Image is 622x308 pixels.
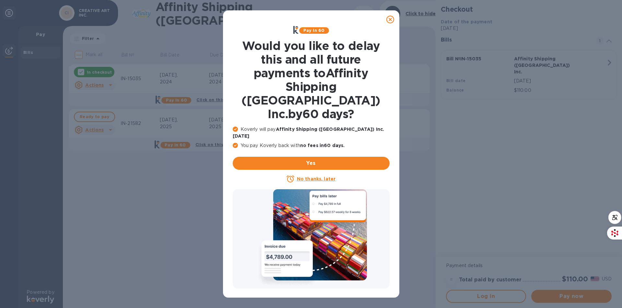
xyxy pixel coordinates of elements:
[303,28,324,33] b: Pay in 60
[233,126,390,140] p: Koverly will pay
[238,159,384,167] span: Yes
[233,142,390,149] p: You pay Koverly back with
[233,157,390,170] button: Yes
[233,39,390,121] h1: Would you like to delay this and all future payments to Affinity Shipping ([GEOGRAPHIC_DATA]) Inc...
[300,143,345,148] b: no fees in 60 days .
[297,176,335,181] u: No thanks, later
[233,127,384,139] b: Affinity Shipping ([GEOGRAPHIC_DATA]) Inc. [DATE]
